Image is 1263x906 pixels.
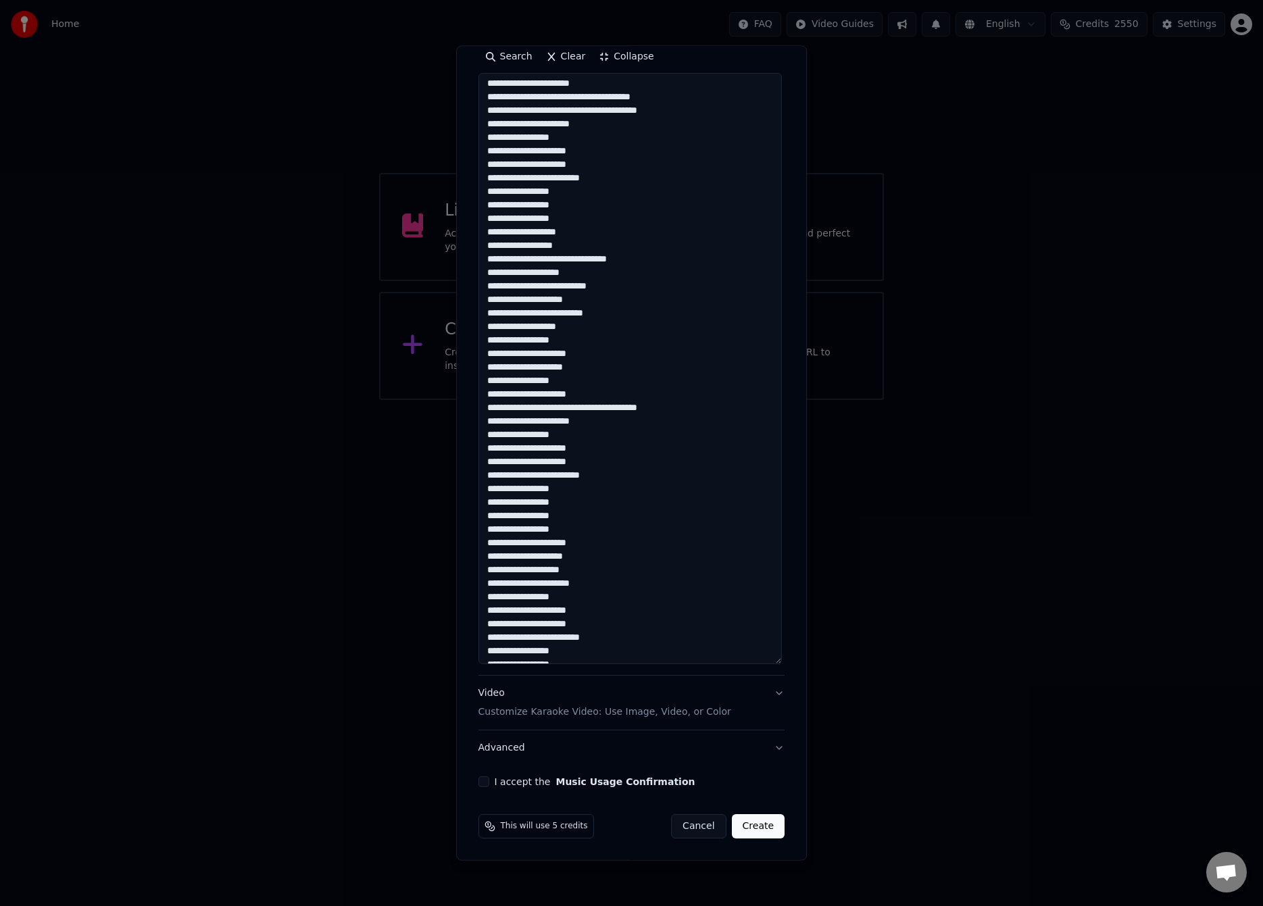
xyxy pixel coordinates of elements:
[478,705,731,719] p: Customize Karaoke Video: Use Image, Video, or Color
[501,821,588,832] span: This will use 5 credits
[732,814,785,838] button: Create
[556,777,695,786] button: I accept the
[478,686,731,719] div: Video
[478,46,539,68] button: Search
[495,777,695,786] label: I accept the
[539,46,593,68] button: Clear
[592,46,661,68] button: Collapse
[478,676,785,730] button: VideoCustomize Karaoke Video: Use Image, Video, or Color
[671,814,726,838] button: Cancel
[478,1,785,675] div: LyricsProvide song lyrics or select an auto lyrics model
[478,730,785,765] button: Advanced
